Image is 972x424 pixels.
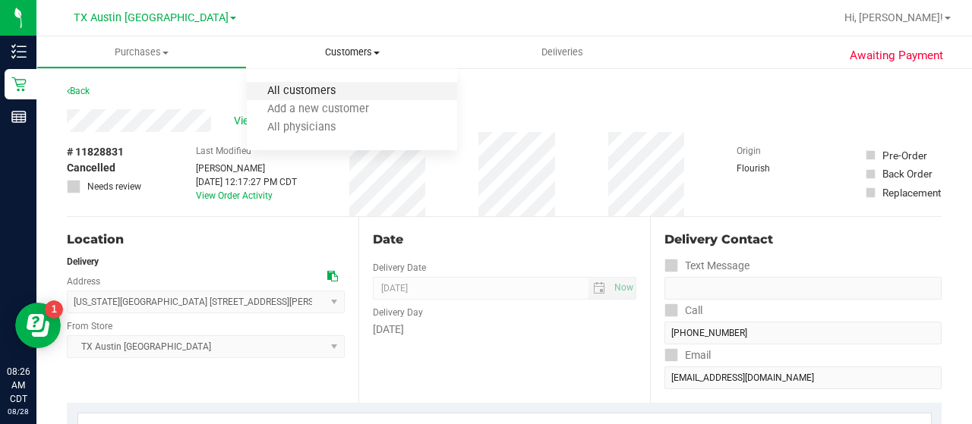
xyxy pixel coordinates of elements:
iframe: Resource center unread badge [45,300,63,319]
div: Back Order [882,166,933,181]
a: Deliveries [457,36,667,68]
div: Copy address to clipboard [327,269,338,284]
inline-svg: Inventory [11,44,27,59]
label: Text Message [664,255,750,277]
label: Address [67,275,100,288]
input: Format: (999) 999-9999 [664,322,942,344]
span: Needs review [87,180,141,193]
span: # 11828831 [67,144,124,160]
label: From Store [67,319,112,333]
iframe: Resource center [15,303,61,348]
label: Delivery Date [373,261,426,275]
div: Flourish [737,162,813,175]
div: Location [67,231,345,249]
a: Customers All customers Add a new customer All physicians [247,36,457,68]
span: Awaiting Payment [850,47,943,64]
a: View Order Activity [196,190,273,201]
span: TX Austin [GEOGRAPHIC_DATA] [74,11,229,24]
span: Add a new customer [247,103,390,116]
p: 08/28 [7,406,30,417]
label: Email [664,344,711,366]
label: Origin [737,144,761,158]
div: Replacement [882,185,941,200]
label: Delivery Day [373,306,423,319]
inline-svg: Reports [11,109,27,124]
span: All customers [247,85,356,98]
a: Back [67,86,90,96]
span: Hi, [PERSON_NAME]! [844,11,943,24]
strong: Delivery [67,256,99,267]
span: Deliveries [521,46,604,59]
inline-svg: Retail [11,77,27,92]
div: [DATE] 12:17:27 PM CDT [196,175,297,189]
div: [PERSON_NAME] [196,162,297,175]
div: Pre-Order [882,148,927,163]
a: Purchases [36,36,247,68]
p: 08:26 AM CDT [7,365,30,406]
input: Format: (999) 999-9999 [664,277,942,300]
label: Last Modified [196,144,251,158]
span: View Profile [234,113,295,129]
span: Purchases [37,46,246,59]
span: All physicians [247,121,356,134]
div: Delivery Contact [664,231,942,249]
label: Call [664,300,702,322]
span: Customers [247,46,457,59]
div: [DATE] [373,322,636,338]
div: Date [373,231,636,249]
span: Cancelled [67,160,115,176]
